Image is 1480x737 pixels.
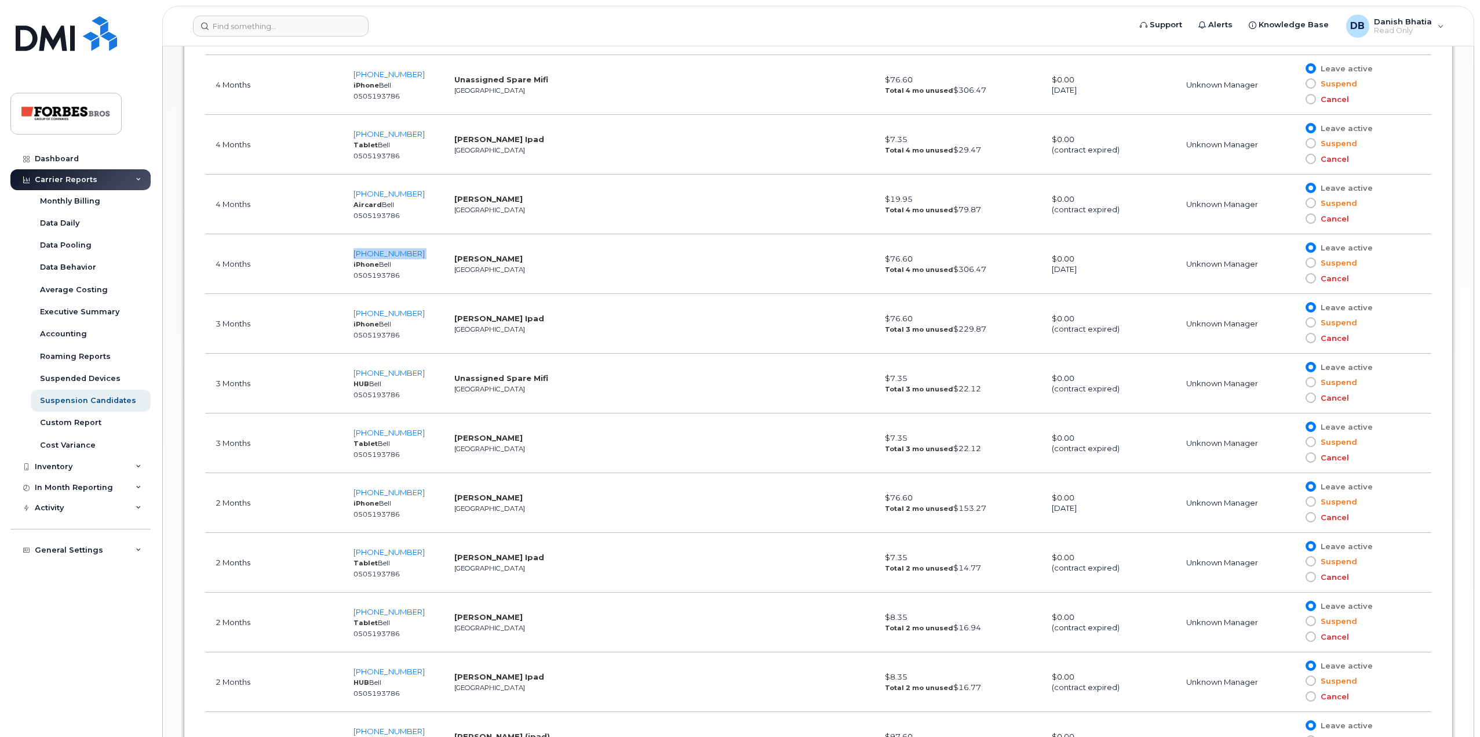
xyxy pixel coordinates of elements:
small: [GEOGRAPHIC_DATA] [454,564,525,572]
strong: Aircard [353,201,382,209]
a: [PHONE_NUMBER] [353,727,425,736]
a: [PHONE_NUMBER] [353,189,425,198]
div: Danish Bhatia [1338,14,1452,38]
small: [GEOGRAPHIC_DATA] [454,266,525,274]
span: [PHONE_NUMBER] [353,667,425,676]
strong: [PERSON_NAME] [454,612,523,622]
td: $0.00 [1041,652,1176,712]
a: [PHONE_NUMBER] [353,70,425,79]
span: Suspend [1316,556,1357,567]
strong: [PERSON_NAME] [454,254,523,263]
small: Bell 0505193786 [353,440,400,459]
span: Read Only [1374,26,1432,35]
span: DB [1350,19,1365,33]
span: (contract expired) [1052,145,1120,154]
td: $0.00 [1041,354,1176,413]
span: Cancel [1316,213,1349,224]
td: Unknown Manager [1176,55,1295,115]
span: Suspend [1316,78,1357,89]
td: $7.35 $29.47 [874,115,1041,175]
strong: HUB [353,678,369,687]
a: [PHONE_NUMBER] [353,308,425,318]
span: (contract expired) [1052,682,1120,692]
td: 4 Months [205,234,343,294]
strong: iPhone [353,260,379,268]
span: Knowledge Base [1259,19,1329,31]
td: 4 Months [205,115,343,175]
span: [PHONE_NUMBER] [353,488,425,497]
strong: Total 2 mo unused [885,564,953,572]
div: [DATE] [1052,503,1165,514]
span: Suspend [1316,676,1357,687]
td: 3 Months [205,354,343,413]
strong: iPhone [353,499,379,507]
span: Cancel [1316,393,1349,404]
span: Cancel [1316,452,1349,463]
strong: [PERSON_NAME] Ipad [454,553,544,562]
small: [GEOGRAPHIC_DATA] [454,445,525,453]
a: [PHONE_NUMBER] [353,607,425,616]
a: Knowledge Base [1241,13,1337,37]
small: Bell 0505193786 [353,678,400,698]
td: Unknown Manager [1176,234,1295,294]
span: Suspend [1316,317,1357,328]
span: Leave active [1316,362,1373,373]
td: $0.00 [1041,473,1176,533]
td: $0.00 [1041,533,1176,593]
strong: Total 3 mo unused [885,325,953,333]
td: $8.35 $16.77 [874,652,1041,712]
a: [PHONE_NUMBER] [353,428,425,437]
span: (contract expired) [1052,444,1120,453]
span: Leave active [1316,63,1373,74]
span: Leave active [1316,422,1373,433]
a: [PHONE_NUMBER] [353,129,425,139]
small: Bell 0505193786 [353,559,400,578]
small: Bell 0505193786 [353,380,400,399]
span: Leave active [1316,123,1373,134]
span: [PHONE_NUMBER] [353,547,425,557]
span: (contract expired) [1052,384,1120,393]
strong: Total 3 mo unused [885,385,953,393]
td: $7.35 $14.77 [874,533,1041,593]
small: [GEOGRAPHIC_DATA] [454,86,525,95]
small: Bell 0505193786 [353,619,400,638]
a: Support [1132,13,1190,37]
strong: Total 2 mo unused [885,624,953,632]
strong: HUB [353,380,369,388]
small: [GEOGRAPHIC_DATA] [454,146,525,154]
span: Cancel [1316,94,1349,105]
strong: Tablet [353,619,378,627]
span: Cancel [1316,333,1349,344]
td: $0.00 [1041,55,1176,115]
small: [GEOGRAPHIC_DATA] [454,385,525,393]
a: [PHONE_NUMBER] [353,249,425,258]
small: [GEOGRAPHIC_DATA] [454,206,525,214]
td: 2 Months [205,533,343,593]
td: $0.00 [1041,234,1176,294]
strong: Total 4 mo unused [885,146,953,154]
strong: Tablet [353,141,378,149]
strong: [PERSON_NAME] [454,433,523,442]
span: Suspend [1316,377,1357,388]
span: Cancel [1316,631,1349,642]
small: Bell 0505193786 [353,201,400,220]
span: Cancel [1316,691,1349,702]
small: [GEOGRAPHIC_DATA] [454,684,525,692]
small: Bell 0505193786 [353,320,400,339]
td: Unknown Manager [1176,593,1295,652]
span: (contract expired) [1052,623,1120,632]
td: $0.00 [1041,115,1176,175]
strong: Total 4 mo unused [885,206,953,214]
td: $7.35 $22.12 [874,413,1041,473]
div: [DATE] [1052,264,1165,275]
a: Alerts [1190,13,1241,37]
strong: Total 2 mo unused [885,684,953,692]
input: Find something... [193,16,369,37]
td: Unknown Manager [1176,413,1295,473]
strong: [PERSON_NAME] Ipad [454,314,544,323]
span: Suspend [1316,198,1357,209]
td: 2 Months [205,473,343,533]
span: Suspend [1316,616,1357,627]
